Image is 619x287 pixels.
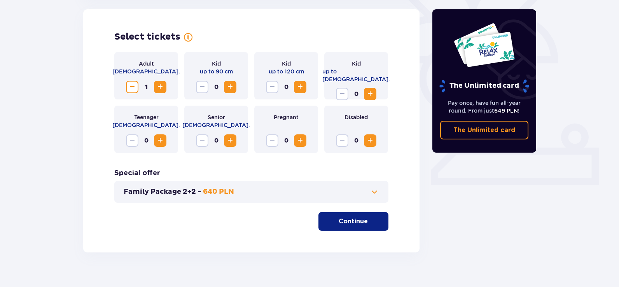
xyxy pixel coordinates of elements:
[350,134,362,147] span: 0
[440,121,529,139] a: The Unlimited card
[294,134,306,147] button: Increase
[139,60,154,68] p: Adult
[280,134,292,147] span: 0
[266,134,278,147] button: Decrease
[282,60,291,68] p: Kid
[126,81,138,93] button: Decrease
[140,134,152,147] span: 0
[224,81,236,93] button: Increase
[318,212,388,231] button: Continue
[494,108,518,114] span: 649 PLN
[274,113,299,121] p: Pregnant
[112,121,180,129] p: [DEMOGRAPHIC_DATA].
[210,81,222,93] span: 0
[114,31,180,43] h2: Select tickets
[114,169,160,178] h3: Special offer
[224,134,236,147] button: Increase
[210,134,222,147] span: 0
[336,88,348,100] button: Decrease
[124,187,379,197] button: Family Package 2+2 -640 PLN
[200,68,233,75] p: up to 90 cm
[124,187,201,197] p: Family Package 2+2 -
[212,60,221,68] p: Kid
[140,81,152,93] span: 1
[439,79,530,93] p: The Unlimited card
[453,126,515,134] p: The Unlimited card
[266,81,278,93] button: Decrease
[364,134,376,147] button: Increase
[203,187,234,197] p: 640 PLN
[112,68,180,75] p: [DEMOGRAPHIC_DATA].
[440,99,529,115] p: Pay once, have fun all-year round. From just !
[154,81,166,93] button: Increase
[134,113,159,121] p: Teenager
[322,68,390,83] p: up to [DEMOGRAPHIC_DATA].
[196,134,208,147] button: Decrease
[154,134,166,147] button: Increase
[350,88,362,100] span: 0
[182,121,250,129] p: [DEMOGRAPHIC_DATA].
[364,88,376,100] button: Increase
[196,81,208,93] button: Decrease
[336,134,348,147] button: Decrease
[208,113,225,121] p: Senior
[339,217,368,226] p: Continue
[352,60,361,68] p: Kid
[269,68,304,75] p: up to 120 cm
[453,23,515,68] img: Two entry cards to Suntago with the word 'UNLIMITED RELAX', featuring a white background with tro...
[294,81,306,93] button: Increase
[280,81,292,93] span: 0
[344,113,368,121] p: Disabled
[126,134,138,147] button: Decrease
